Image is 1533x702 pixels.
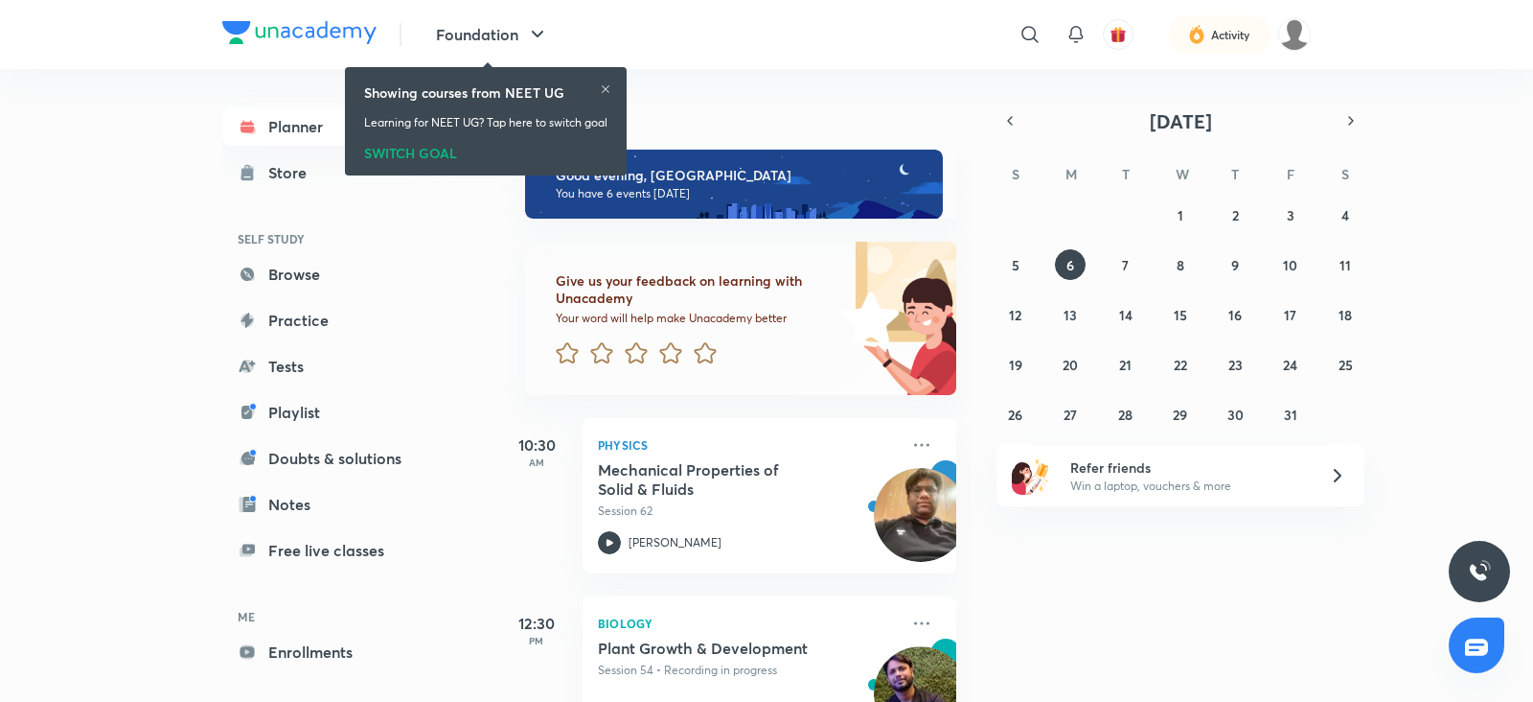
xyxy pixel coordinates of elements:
abbr: October 15, 2025 [1174,306,1187,324]
img: activity [1188,23,1205,46]
button: October 24, 2025 [1275,349,1306,380]
img: ttu [1468,560,1491,583]
abbr: October 13, 2025 [1064,306,1077,324]
p: Win a laptop, vouchers & more [1070,478,1306,495]
button: October 31, 2025 [1275,399,1306,430]
abbr: October 17, 2025 [1284,306,1296,324]
abbr: October 5, 2025 [1012,256,1019,274]
abbr: Wednesday [1176,165,1189,183]
button: [DATE] [1023,107,1338,134]
abbr: October 11, 2025 [1339,256,1351,274]
img: referral [1012,456,1050,495]
abbr: October 7, 2025 [1122,256,1129,274]
abbr: October 2, 2025 [1232,206,1239,224]
a: Browse [222,255,445,293]
abbr: October 21, 2025 [1119,356,1132,374]
p: Physics [598,433,899,456]
p: PM [498,635,575,646]
button: October 16, 2025 [1220,299,1250,330]
button: October 11, 2025 [1330,249,1361,280]
h4: [DATE] [525,107,975,130]
abbr: October 31, 2025 [1284,406,1297,424]
h6: Give us your feedback on learning with Unacademy [556,272,835,307]
img: evening [525,150,943,219]
a: Enrollments [222,633,445,671]
h6: ME [222,600,445,633]
abbr: October 19, 2025 [1009,356,1022,374]
p: You have 6 events [DATE] [556,186,926,201]
button: October 7, 2025 [1110,249,1141,280]
p: Session 62 [598,503,899,520]
a: Free live classes [222,531,445,570]
abbr: Tuesday [1122,165,1130,183]
abbr: October 12, 2025 [1009,306,1021,324]
button: October 17, 2025 [1275,299,1306,330]
abbr: October 22, 2025 [1174,356,1187,374]
h6: Showing courses from NEET UG [364,82,564,103]
button: October 2, 2025 [1220,199,1250,230]
abbr: Monday [1065,165,1077,183]
button: October 4, 2025 [1330,199,1361,230]
span: [DATE] [1150,108,1212,134]
h5: Mechanical Properties of Solid & Fluids [598,460,836,499]
button: October 18, 2025 [1330,299,1361,330]
button: October 13, 2025 [1055,299,1086,330]
abbr: Friday [1287,165,1294,183]
button: October 27, 2025 [1055,399,1086,430]
h6: SELF STUDY [222,222,445,255]
abbr: October 4, 2025 [1341,206,1349,224]
div: SWITCH GOAL [364,139,607,160]
button: October 25, 2025 [1330,349,1361,380]
a: Playlist [222,393,445,432]
abbr: October 26, 2025 [1008,406,1022,424]
abbr: October 27, 2025 [1064,406,1077,424]
h6: Refer friends [1070,457,1306,478]
abbr: October 20, 2025 [1063,356,1078,374]
img: Pankaj Saproo [1278,18,1311,51]
button: October 29, 2025 [1165,399,1196,430]
abbr: October 28, 2025 [1118,406,1133,424]
a: Store [222,153,445,192]
abbr: October 3, 2025 [1287,206,1294,224]
button: October 8, 2025 [1165,249,1196,280]
abbr: Saturday [1341,165,1349,183]
button: Foundation [424,15,561,54]
abbr: October 30, 2025 [1227,406,1244,424]
button: October 12, 2025 [1000,299,1031,330]
button: October 22, 2025 [1165,349,1196,380]
button: October 14, 2025 [1110,299,1141,330]
p: Learning for NEET UG? Tap here to switch goal [364,114,607,131]
button: October 23, 2025 [1220,349,1250,380]
p: Session 54 • Recording in progress [598,662,899,679]
abbr: Sunday [1012,165,1019,183]
h5: 12:30 [498,612,575,635]
button: October 5, 2025 [1000,249,1031,280]
button: October 19, 2025 [1000,349,1031,380]
p: AM [498,456,575,468]
abbr: October 29, 2025 [1173,406,1187,424]
abbr: October 18, 2025 [1339,306,1352,324]
button: October 10, 2025 [1275,249,1306,280]
button: avatar [1103,19,1133,50]
button: October 9, 2025 [1220,249,1250,280]
img: feedback_image [777,242,956,395]
button: October 1, 2025 [1165,199,1196,230]
abbr: October 23, 2025 [1228,356,1243,374]
a: Company Logo [222,21,377,49]
button: October 28, 2025 [1110,399,1141,430]
abbr: October 6, 2025 [1066,256,1074,274]
button: October 15, 2025 [1165,299,1196,330]
a: Notes [222,485,445,524]
img: avatar [1110,26,1127,43]
abbr: October 16, 2025 [1228,306,1242,324]
p: [PERSON_NAME] [629,534,721,551]
abbr: October 1, 2025 [1178,206,1183,224]
h6: Good evening, [GEOGRAPHIC_DATA] [556,167,926,184]
div: Store [268,161,318,184]
p: Biology [598,612,899,635]
abbr: October 8, 2025 [1177,256,1184,274]
button: October 26, 2025 [1000,399,1031,430]
a: Doubts & solutions [222,439,445,478]
img: Company Logo [222,21,377,44]
button: October 3, 2025 [1275,199,1306,230]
